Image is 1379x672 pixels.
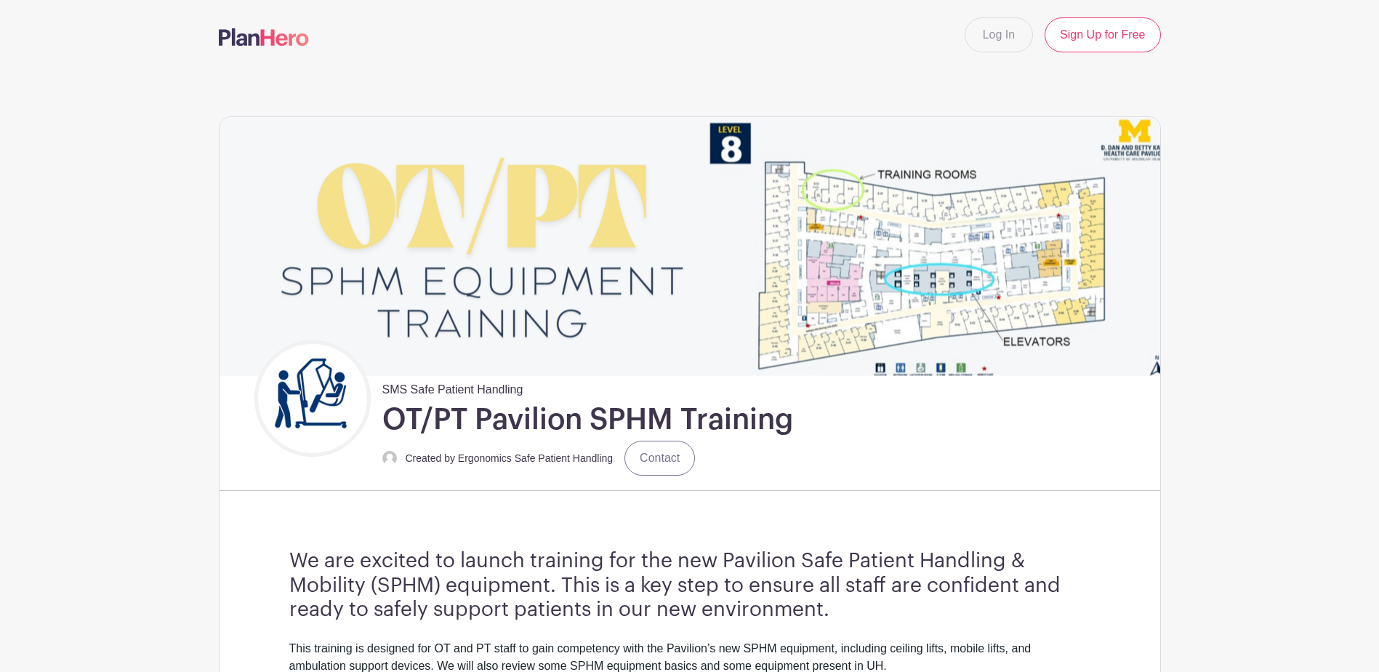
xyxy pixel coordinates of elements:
span: SMS Safe Patient Handling [382,375,523,399]
img: Untitled%20design.png [258,344,367,453]
a: Contact [624,441,695,476]
a: Sign Up for Free [1045,17,1160,52]
h1: OT/PT Pavilion SPHM Training [382,401,793,438]
a: Log In [965,17,1033,52]
h3: We are excited to launch training for the new Pavilion Safe Patient Handling & Mobility (SPHM) eq... [289,549,1090,623]
img: default-ce2991bfa6775e67f084385cd625a349d9dcbb7a52a09fb2fda1e96e2d18dcdb.png [382,451,397,465]
small: Created by Ergonomics Safe Patient Handling [406,452,614,464]
img: logo-507f7623f17ff9eddc593b1ce0a138ce2505c220e1c5a4e2b4648c50719b7d32.svg [219,28,309,46]
img: event_banner_9671.png [220,117,1160,375]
